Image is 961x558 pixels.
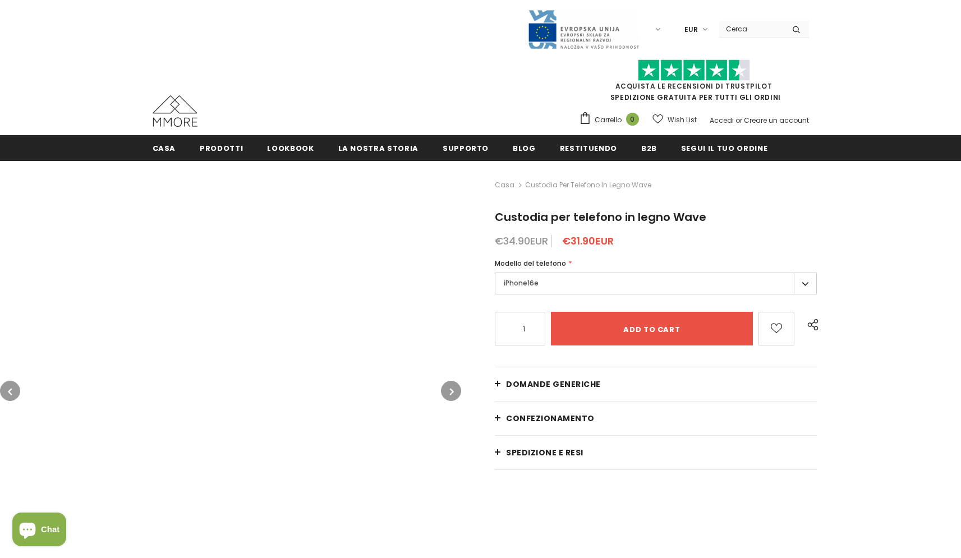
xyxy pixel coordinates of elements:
[681,143,767,154] span: Segui il tuo ordine
[513,143,536,154] span: Blog
[638,59,750,81] img: Fidati di Pilot Stars
[495,436,817,469] a: Spedizione e resi
[200,135,243,160] a: Prodotti
[495,402,817,435] a: CONFEZIONAMENTO
[495,259,566,268] span: Modello del telefono
[506,379,601,390] span: Domande generiche
[595,114,622,126] span: Carrello
[495,367,817,401] a: Domande generiche
[153,143,176,154] span: Casa
[443,143,489,154] span: supporto
[551,312,752,345] input: Add to cart
[495,273,817,294] label: iPhone16e
[506,413,595,424] span: CONFEZIONAMENTO
[153,95,197,127] img: Casi MMORE
[443,135,489,160] a: supporto
[525,178,651,192] span: Custodia per telefono in legno Wave
[560,135,617,160] a: Restituendo
[506,447,583,458] span: Spedizione e resi
[338,143,419,154] span: La nostra storia
[681,135,767,160] a: Segui il tuo ordine
[560,143,617,154] span: Restituendo
[9,513,70,549] inbox-online-store-chat: Shopify online store chat
[710,116,734,125] a: Accedi
[744,116,809,125] a: Creare un account
[527,24,640,34] a: Javni Razpis
[579,112,645,128] a: Carrello 0
[615,81,773,91] a: Acquista le recensioni di TrustPilot
[579,64,809,102] span: SPEDIZIONE GRATUITA PER TUTTI GLI ORDINI
[200,143,243,154] span: Prodotti
[153,135,176,160] a: Casa
[527,9,640,50] img: Javni Razpis
[495,234,548,248] span: €34.90EUR
[641,143,657,154] span: B2B
[641,135,657,160] a: B2B
[562,234,614,248] span: €31.90EUR
[668,114,697,126] span: Wish List
[684,24,698,35] span: EUR
[338,135,419,160] a: La nostra storia
[652,110,697,130] a: Wish List
[626,113,639,126] span: 0
[513,135,536,160] a: Blog
[267,143,314,154] span: Lookbook
[719,21,784,37] input: Search Site
[267,135,314,160] a: Lookbook
[495,209,706,225] span: Custodia per telefono in legno Wave
[495,178,514,192] a: Casa
[735,116,742,125] span: or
